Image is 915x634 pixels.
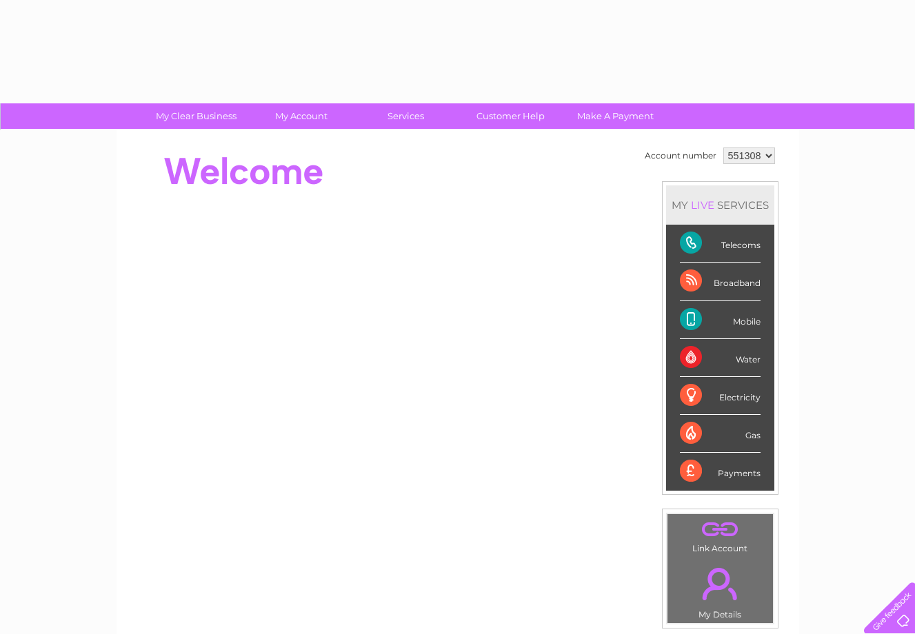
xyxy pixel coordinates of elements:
td: Link Account [667,513,774,557]
a: . [671,560,770,608]
div: LIVE [688,198,717,212]
a: Services [349,103,463,129]
div: Broadband [680,263,761,300]
a: Customer Help [454,103,567,129]
a: My Account [244,103,358,129]
a: Make A Payment [559,103,672,129]
div: Electricity [680,377,761,415]
div: Payments [680,453,761,490]
div: MY SERVICES [666,185,774,225]
div: Gas [680,415,761,453]
td: My Details [667,556,774,624]
div: Water [680,339,761,377]
a: My Clear Business [139,103,253,129]
div: Telecoms [680,225,761,263]
div: Mobile [680,301,761,339]
a: . [671,518,770,542]
td: Account number [641,144,720,167]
